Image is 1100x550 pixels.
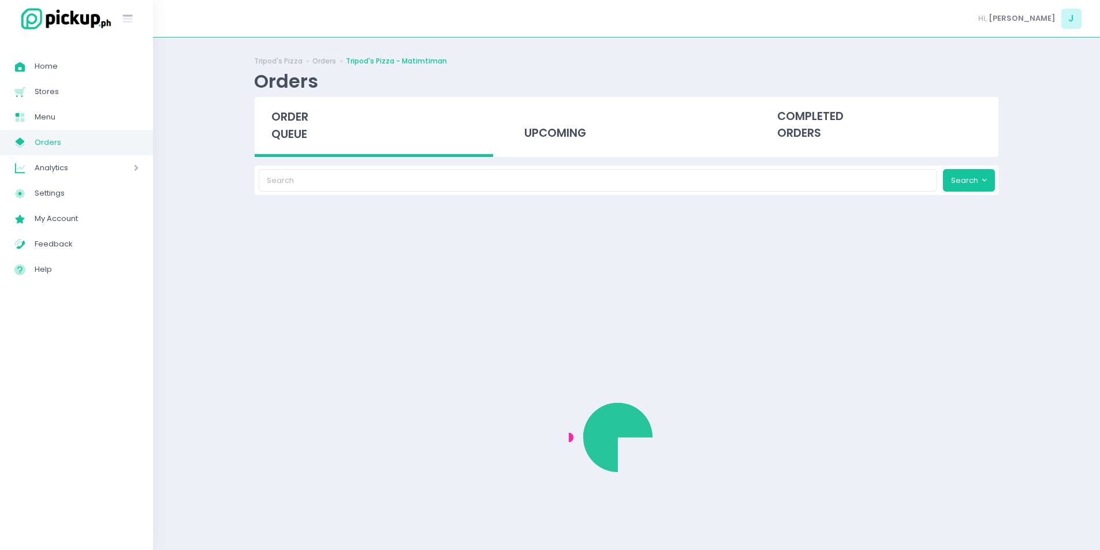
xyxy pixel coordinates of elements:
span: Orders [35,135,139,150]
span: Home [35,59,139,74]
div: upcoming [508,97,746,154]
span: J [1061,9,1082,29]
a: Tripod's Pizza [254,56,303,66]
span: Menu [35,110,139,125]
span: Stores [35,84,139,99]
input: Search [259,169,938,191]
span: order queue [271,109,308,142]
span: My Account [35,211,139,226]
div: completed orders [760,97,998,154]
a: Orders [312,56,336,66]
img: logo [14,6,113,31]
span: Settings [35,186,139,201]
button: Search [943,169,995,191]
span: Help [35,262,139,277]
span: [PERSON_NAME] [989,13,1056,24]
div: Orders [254,70,318,92]
span: Hi, [978,13,987,24]
span: Analytics [35,160,101,175]
a: Tripod's Pizza - Matimtiman [346,56,447,66]
span: Feedback [35,237,139,252]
